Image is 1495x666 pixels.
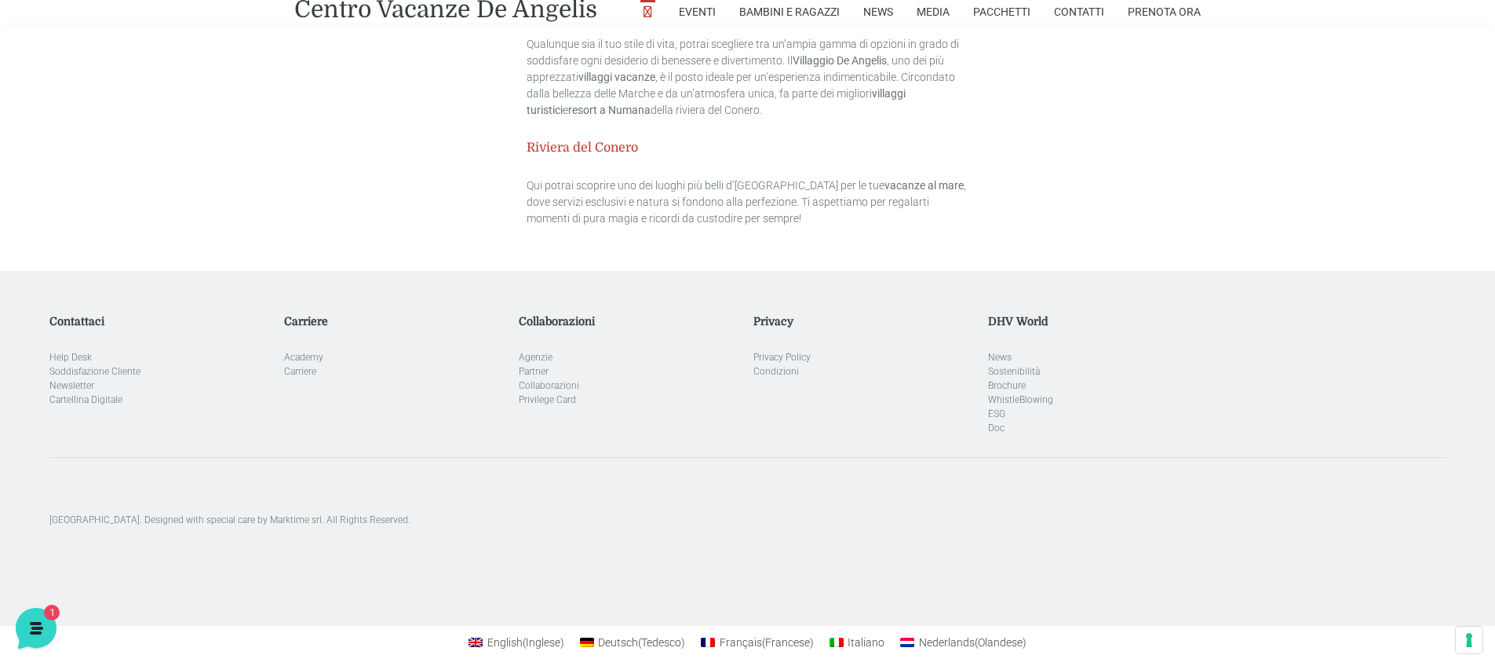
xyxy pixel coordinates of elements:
[1456,627,1482,653] button: Le tue preferenze relative al consenso per le tecnologie di tracciamento
[49,352,92,363] a: Help Desk
[273,170,289,185] span: 1
[49,315,272,328] h5: Contattaci
[681,636,685,649] span: )
[793,54,887,67] strong: Villaggio De Angelis
[568,104,651,116] strong: resort a Numana
[49,394,122,405] a: Cartellina Digitale
[560,636,564,649] span: )
[753,315,976,328] h5: Privacy
[519,366,549,377] a: Partner
[988,366,1040,377] a: Sostenibilità
[527,141,968,156] h5: Riviera del Conero
[810,636,814,649] span: )
[25,261,122,273] span: Trova una risposta
[13,69,264,101] p: La nostra missione è rendere la tua esperienza straordinaria!
[519,380,579,391] a: Collaborazioni
[13,605,60,652] iframe: Customerly Messenger Launcher
[598,636,638,649] span: Deutsch
[519,315,742,328] h5: Collaborazioni
[848,636,884,649] span: Italiano
[1023,636,1026,649] span: )
[762,636,765,649] span: (
[255,151,289,165] p: 1 min fa
[519,394,576,405] a: Privilege Card
[523,636,564,649] span: Inglese
[527,177,968,227] p: Qui potrai scoprire uno dei luoghi più belli d’[GEOGRAPHIC_DATA] per le tue , dove servizi esclus...
[988,423,1005,434] a: Doc
[527,36,968,119] p: Qualunque sia il tuo stile di vita, potrai scegliere tra un’ampia gamma di opzioni in grado di so...
[140,126,289,138] a: [DEMOGRAPHIC_DATA] tutto
[519,352,552,363] a: Agenzie
[25,152,57,184] img: light
[638,636,685,649] span: Tedesco
[242,526,264,540] p: Aiuto
[720,636,762,649] span: Français
[49,513,1446,527] p: [GEOGRAPHIC_DATA]. Designed with special care by Marktime srl. All Rights Reserved.
[988,408,1005,419] a: ESG
[988,394,1053,405] a: WhistleBlowing
[205,504,301,540] button: Aiuto
[25,198,289,229] button: Inizia una conversazione
[19,145,295,192] a: [PERSON_NAME]Ciao! Benvenuto al [GEOGRAPHIC_DATA]! Come posso aiutarti!1 min fa1
[572,632,694,653] a: Deutsch(Tedesco)
[884,179,964,192] strong: vacanze al mare
[988,315,1211,328] h5: DHV World
[753,352,811,363] a: Privacy Policy
[975,636,1026,649] span: Olandese
[461,632,572,653] a: English(Inglese)
[66,170,246,185] p: Ciao! Benvenuto al [GEOGRAPHIC_DATA]! Come posso aiutarti!
[25,126,133,138] span: Le tue conversazioni
[487,636,523,649] span: English
[49,366,140,377] a: Soddisfazione Cliente
[66,151,246,166] span: [PERSON_NAME]
[919,636,975,649] span: Nederlands
[13,504,109,540] button: Home
[975,636,978,649] span: (
[102,207,232,220] span: Inizia una conversazione
[109,504,206,540] button: 1Messaggi
[13,13,264,63] h2: Ciao da De Angelis Resort 👋
[35,295,257,310] input: Cerca un articolo...
[693,632,822,653] a: Français(Francese)
[753,366,799,377] a: Condizioni
[578,71,655,83] strong: villaggi vacanze
[892,632,1034,653] a: Nederlands(Olandese)
[47,526,74,540] p: Home
[136,526,178,540] p: Messaggi
[49,380,94,391] a: Newsletter
[157,503,168,514] span: 1
[284,315,507,328] h5: Carriere
[523,636,526,649] span: (
[638,636,641,649] span: (
[284,352,323,363] a: Academy
[988,352,1012,363] a: News
[762,636,814,649] span: Francese
[284,366,316,377] a: Carriere
[167,261,289,273] a: Apri Centro Assistenza
[988,380,1026,391] a: Brochure
[822,632,893,653] a: Italiano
